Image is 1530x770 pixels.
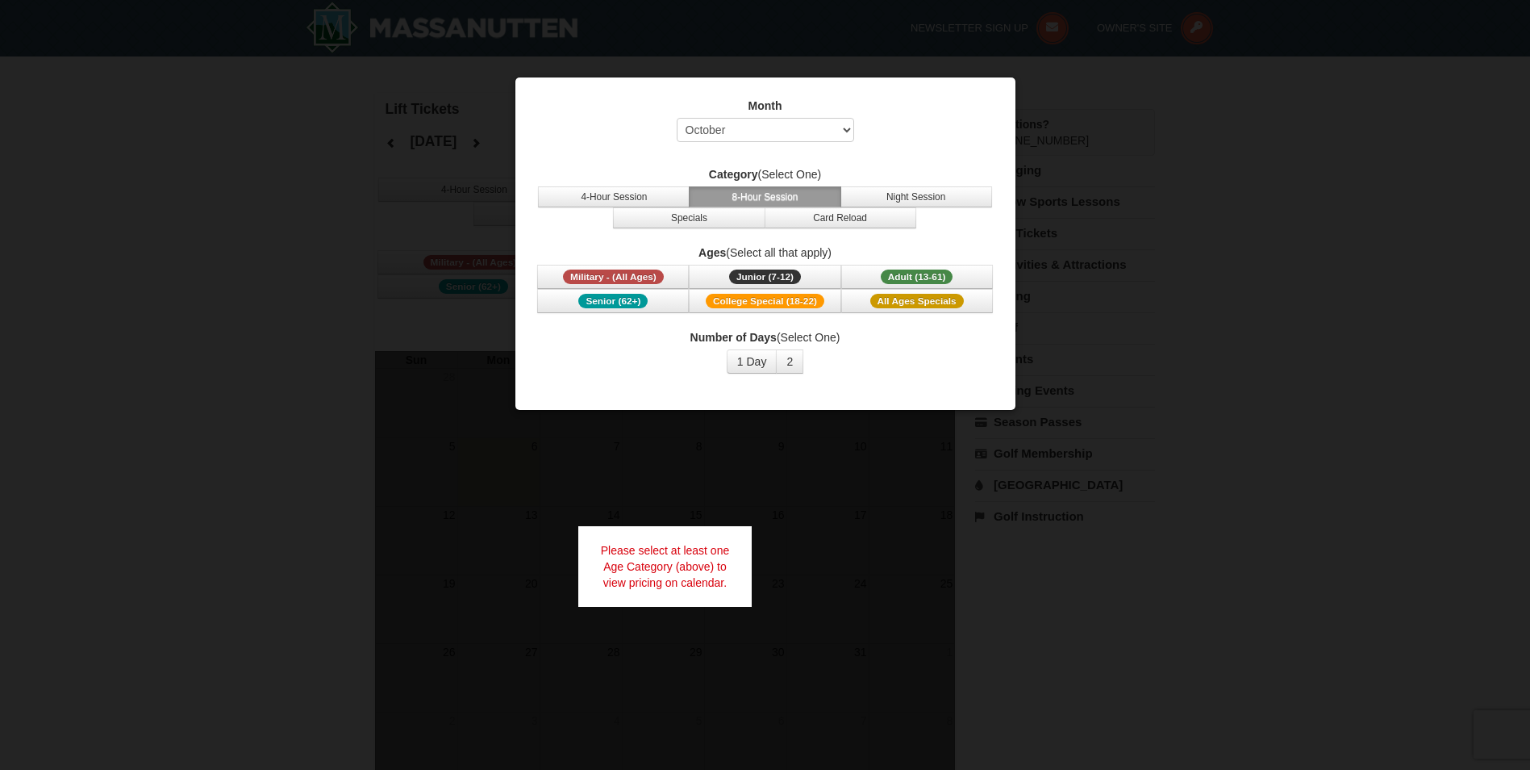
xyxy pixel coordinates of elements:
[536,329,995,345] label: (Select One)
[613,207,765,228] button: Specials
[729,270,801,284] span: Junior (7-12)
[709,168,758,181] strong: Category
[537,289,689,313] button: Senior (62+)
[578,526,752,607] div: Please select at least one Age Category (above) to view pricing on calendar.
[536,245,995,261] label: (Select all that apply)
[578,294,648,308] span: Senior (62+)
[765,207,916,228] button: Card Reload
[689,186,840,207] button: 8-Hour Session
[690,331,777,344] strong: Number of Days
[563,270,664,284] span: Military - (All Ages)
[689,265,840,289] button: Junior (7-12)
[727,349,778,374] button: 1 Day
[536,166,995,182] label: (Select One)
[881,270,953,284] span: Adult (13-61)
[706,294,824,308] span: College Special (18-22)
[840,186,992,207] button: Night Session
[776,349,803,374] button: 2
[537,265,689,289] button: Military - (All Ages)
[538,186,690,207] button: 4-Hour Session
[841,265,993,289] button: Adult (13-61)
[841,289,993,313] button: All Ages Specials
[870,294,964,308] span: All Ages Specials
[698,246,726,259] strong: Ages
[748,99,782,112] strong: Month
[689,289,840,313] button: College Special (18-22)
